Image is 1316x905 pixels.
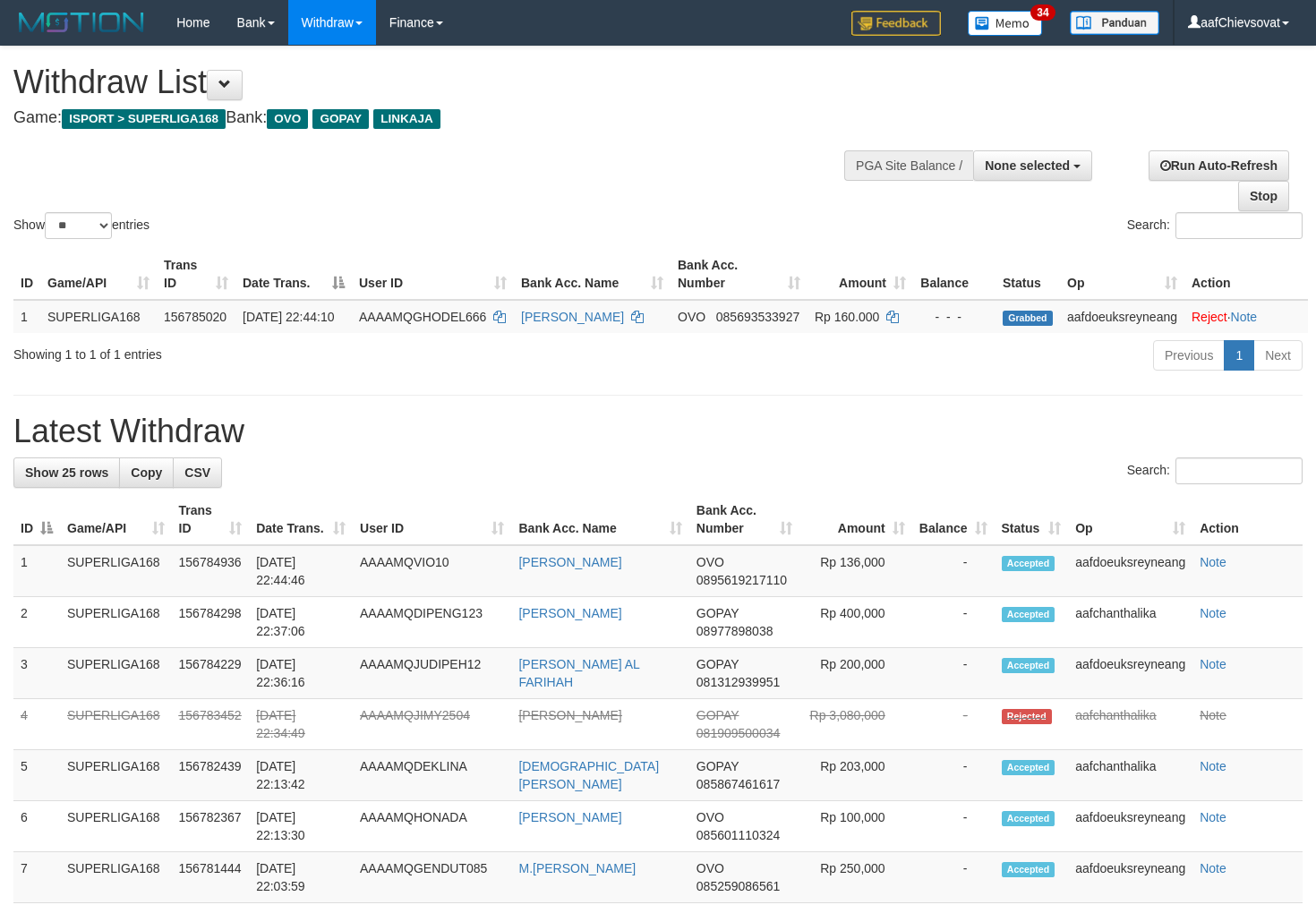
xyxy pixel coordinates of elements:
[13,300,40,333] td: 1
[13,64,859,100] h1: Withdraw List
[1127,457,1303,484] label: Search:
[1200,555,1226,569] a: Note
[249,852,353,903] td: [DATE] 22:03:59
[13,648,60,699] td: 3
[912,750,995,801] td: -
[13,545,60,597] td: 1
[518,708,621,722] a: [PERSON_NAME]
[1060,249,1184,300] th: Op: activate to sort column ascending
[60,699,172,750] td: SUPERLIGA168
[45,212,112,239] select: Showentries
[249,750,353,801] td: [DATE] 22:13:42
[172,545,250,597] td: 156784936
[249,494,353,545] th: Date Trans.: activate to sort column ascending
[851,11,941,36] img: Feedback.jpg
[13,801,60,852] td: 6
[913,249,996,300] th: Balance
[353,801,511,852] td: AAAAMQHONADA
[799,545,912,597] td: Rp 136,000
[1184,249,1308,300] th: Action
[518,606,621,620] a: [PERSON_NAME]
[312,109,369,129] span: GOPAY
[13,9,150,36] img: MOTION_logo.png
[1153,340,1225,371] a: Previous
[173,457,222,488] a: CSV
[511,494,688,545] th: Bank Acc. Name: activate to sort column ascending
[164,310,226,324] span: 156785020
[249,699,353,750] td: [DATE] 22:34:49
[60,545,172,597] td: SUPERLIGA168
[13,212,150,239] label: Show entries
[353,648,511,699] td: AAAAMQJUDIPEH12
[995,494,1069,545] th: Status: activate to sort column ascending
[172,597,250,648] td: 156784298
[184,465,210,480] span: CSV
[1200,810,1226,824] a: Note
[696,759,739,773] span: GOPAY
[671,249,808,300] th: Bank Acc. Number: activate to sort column ascending
[696,861,724,875] span: OVO
[60,648,172,699] td: SUPERLIGA168
[799,494,912,545] th: Amount: activate to sort column ascending
[985,158,1070,173] span: None selected
[1238,181,1289,211] a: Stop
[60,597,172,648] td: SUPERLIGA168
[172,852,250,903] td: 156781444
[1231,310,1258,324] a: Note
[799,750,912,801] td: Rp 203,000
[359,310,486,324] span: AAAAMQGHODEL666
[1060,300,1184,333] td: aafdoeuksreyneang
[518,759,659,791] a: [DEMOGRAPHIC_DATA][PERSON_NAME]
[13,249,40,300] th: ID
[844,150,973,181] div: PGA Site Balance /
[912,699,995,750] td: -
[13,414,1303,449] h1: Latest Withdraw
[172,750,250,801] td: 156782439
[1200,657,1226,671] a: Note
[352,249,514,300] th: User ID: activate to sort column ascending
[1200,861,1226,875] a: Note
[13,494,60,545] th: ID: activate to sort column descending
[1068,699,1192,750] td: aafchanthalika
[696,777,780,791] span: Copy 085867461617 to clipboard
[996,249,1060,300] th: Status
[13,699,60,750] td: 4
[912,494,995,545] th: Balance: activate to sort column ascending
[172,494,250,545] th: Trans ID: activate to sort column ascending
[373,109,440,129] span: LINKAJA
[353,852,511,903] td: AAAAMQGENDUT085
[518,861,636,875] a: M.[PERSON_NAME]
[1068,494,1192,545] th: Op: activate to sort column ascending
[131,465,162,480] span: Copy
[514,249,671,300] th: Bank Acc. Name: activate to sort column ascending
[1200,606,1226,620] a: Note
[1253,340,1303,371] a: Next
[249,597,353,648] td: [DATE] 22:37:06
[799,597,912,648] td: Rp 400,000
[267,109,308,129] span: OVO
[1149,150,1289,181] a: Run Auto-Refresh
[25,465,108,480] span: Show 25 rows
[243,310,334,324] span: [DATE] 22:44:10
[1002,709,1052,724] span: Rejected
[1002,658,1055,673] span: Accepted
[920,308,988,326] div: - - -
[235,249,352,300] th: Date Trans.: activate to sort column descending
[1068,852,1192,903] td: aafdoeuksreyneang
[13,457,120,488] a: Show 25 rows
[249,545,353,597] td: [DATE] 22:44:46
[912,545,995,597] td: -
[716,310,799,324] span: Copy 085693533927 to clipboard
[119,457,174,488] a: Copy
[696,708,739,722] span: GOPAY
[678,310,705,324] span: OVO
[518,810,621,824] a: [PERSON_NAME]
[696,879,780,893] span: Copy 085259086561 to clipboard
[696,675,780,689] span: Copy 081312939951 to clipboard
[353,750,511,801] td: AAAAMQDEKLINA
[912,648,995,699] td: -
[249,801,353,852] td: [DATE] 22:13:30
[1192,494,1303,545] th: Action
[1068,648,1192,699] td: aafdoeuksreyneang
[1068,750,1192,801] td: aafchanthalika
